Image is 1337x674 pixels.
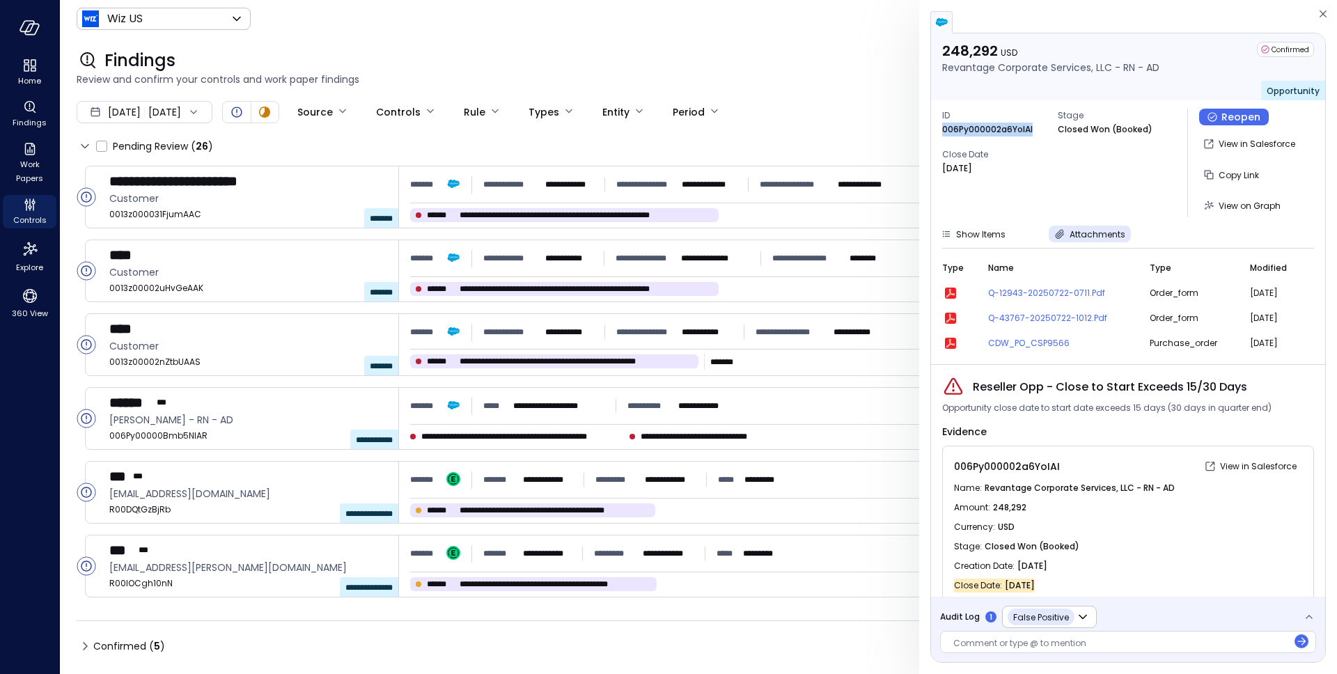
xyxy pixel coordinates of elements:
div: Rule [464,100,485,124]
span: chase.knechtel@wiz.io [109,560,387,575]
span: 0013z00002uHvGeAAK [109,281,387,295]
span: Tweedy Browne - RN - AD [109,412,387,428]
div: Controls [376,100,421,124]
span: arie.zilberstein@wiz.io [109,486,387,501]
span: 26 [196,139,208,153]
div: Types [529,100,559,124]
span: Attachments [1070,228,1125,240]
p: 248,292 [942,42,1159,60]
span: Work Papers [8,157,51,185]
span: Review and confirm your controls and work paper findings [77,72,1320,87]
span: Type [942,261,964,275]
div: Confirmed [1257,42,1314,57]
span: Name [988,261,1014,275]
p: Closed Won (Booked) [1058,123,1152,136]
span: 006Py00000Bmb5NIAR [109,429,387,443]
span: 248,292 [993,501,1026,515]
img: salesforce [935,15,948,29]
span: Audit Log [940,610,980,624]
button: Attachments [1049,226,1131,242]
div: Controls [3,195,56,228]
div: Work Papers [3,139,56,187]
span: Amount : [954,501,993,515]
button: Copy Link [1199,163,1265,187]
span: Close Date : [954,579,1005,593]
span: R00IOCgh10nN [109,577,387,590]
span: Stage [1058,109,1162,123]
button: Reopen [1199,109,1269,125]
span: order_form [1150,311,1233,325]
span: Currency : [954,520,998,534]
p: Wiz US [107,10,143,27]
div: Open [77,187,96,207]
button: View on Graph [1199,194,1286,217]
span: Opportunity close date to start date exceeds 15 days (30 days in quarter end) [942,401,1272,415]
span: Customer [109,265,387,280]
div: Open [77,409,96,428]
div: Open [228,104,245,120]
p: View in Salesforce [1220,460,1297,473]
div: Period [673,100,705,124]
span: USD [998,520,1015,534]
span: [DATE] [1250,311,1297,325]
a: Q-43767-20250722-1012.pdf [988,311,1133,325]
span: 006Py000002a6YoIAI [954,460,1060,473]
a: View in Salesforce [1201,457,1302,473]
span: Confirmed [93,635,165,657]
img: Icon [82,10,99,27]
span: [DATE] [108,104,141,120]
span: Name : [954,481,985,495]
span: R00DQtGzBjRb [109,503,387,517]
span: Evidence [942,425,987,439]
span: Findings [13,116,47,130]
span: Opportunity [1267,85,1320,97]
span: Customer [109,191,387,206]
span: 5 [154,639,160,653]
span: View on Graph [1219,200,1281,212]
p: 006Py000002a6YoIAI [942,123,1033,136]
p: View in Salesforce [1219,137,1295,151]
div: Findings [3,97,56,131]
div: In Progress [256,104,273,120]
div: ( ) [149,638,165,654]
span: Reopen [1221,109,1260,125]
span: Creation Date : [954,559,1017,573]
span: Controls [13,213,47,227]
span: Explore [16,260,43,274]
span: Pending Review [113,135,213,157]
span: Findings [104,49,175,72]
span: Stage : [954,540,985,554]
span: purchase_order [1150,336,1233,350]
span: Close Date [942,148,1047,162]
span: Revantage Corporate Services, LLC - RN - AD [985,481,1175,495]
a: Q-12943-20250722-0711.pdf [988,286,1133,300]
span: Reseller Opp - Close to Start Exceeds 15/30 Days [973,379,1247,395]
span: 0013z00002nZtbUAAS [109,355,387,369]
span: Type [1150,261,1171,275]
div: Home [3,56,56,89]
button: View in Salesforce [1201,455,1302,478]
p: Revantage Corporate Services, LLC - RN - AD [942,60,1159,75]
p: [DATE] [942,162,972,175]
div: Open [77,556,96,576]
div: Open [77,335,96,354]
span: Show Items [956,228,1006,240]
div: ( ) [191,139,213,154]
button: Show Items [935,226,1011,242]
span: Customer [109,338,387,354]
div: Explore [3,237,56,276]
span: [DATE] [1017,559,1047,573]
span: 360 View [12,306,48,320]
span: Modified [1250,261,1287,275]
span: False Positive [1013,611,1069,623]
div: Open [77,483,96,502]
div: Entity [602,100,630,124]
span: Copy Link [1219,169,1259,181]
span: CDW_PO_CSP9566 [988,336,1133,350]
button: View in Salesforce [1199,132,1301,156]
span: Home [18,74,41,88]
